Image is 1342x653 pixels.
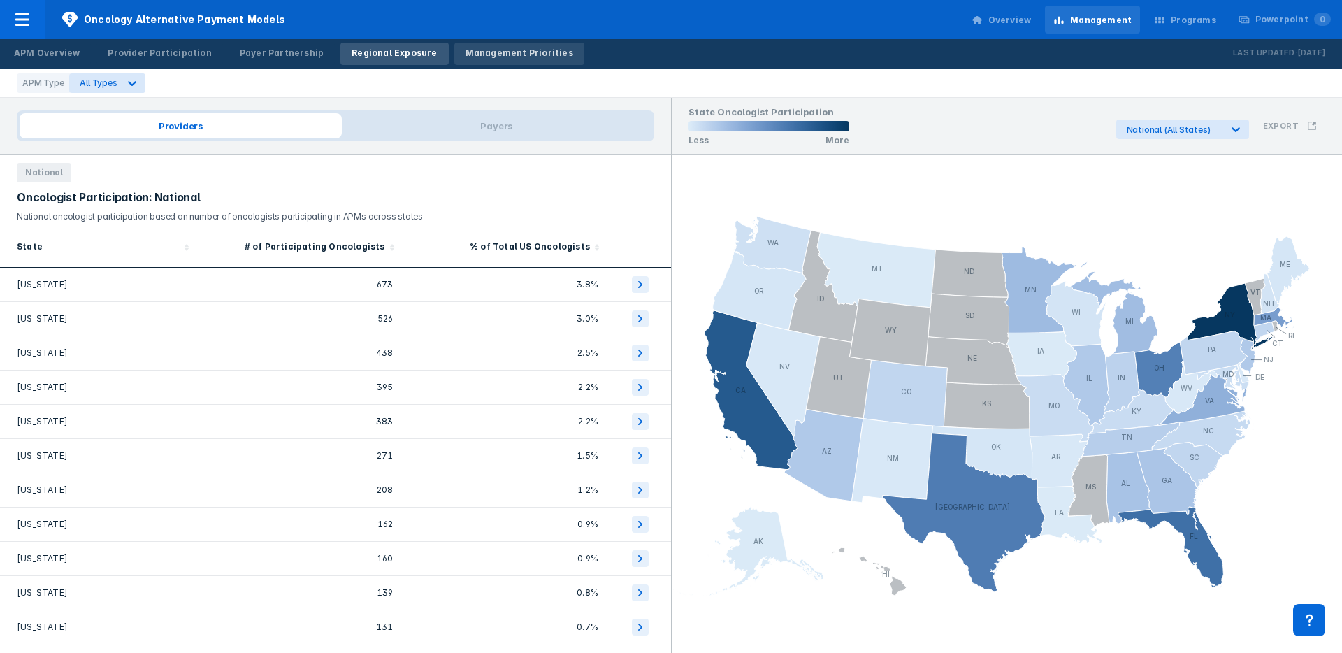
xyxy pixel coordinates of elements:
div: 0.9% [427,516,598,533]
div: State [17,241,43,256]
div: 3.8% [427,276,598,293]
p: Last Updated: [1233,46,1297,60]
div: 2.5% [427,345,598,361]
div: 160 [222,550,393,567]
span: Payers [342,113,651,138]
div: [US_STATE] [17,310,188,327]
h3: Export [1263,121,1299,131]
a: Programs [1146,6,1225,34]
div: 1.5% [427,447,598,464]
div: 208 [222,482,393,498]
div: Provider Participation [108,47,211,59]
button: Export [1255,113,1325,139]
div: 139 [222,584,393,601]
div: 3.0% [427,310,598,327]
a: Management [1045,6,1140,34]
div: 526 [222,310,393,327]
div: # of Participating Oncologists [245,241,385,256]
div: National oncologist participation based on number of oncologists participating in APMs across states [17,210,654,224]
div: Sort [410,232,615,268]
div: [US_STATE] [17,345,188,361]
div: Management Priorities [466,47,573,59]
div: APM Overview [14,47,80,59]
div: 395 [222,379,393,396]
a: Regional Exposure [340,43,448,65]
div: [US_STATE] [17,413,188,430]
p: More [825,135,849,145]
div: National (All States) [1127,124,1221,135]
div: 438 [222,345,393,361]
div: 162 [222,516,393,533]
a: Overview [963,6,1040,34]
div: 0.9% [427,550,598,567]
div: [US_STATE] [17,584,188,601]
span: Providers [20,113,342,138]
div: All Types [80,78,117,88]
div: 271 [222,447,393,464]
div: % of Total US Oncologists [470,241,590,256]
p: [DATE] [1297,46,1325,60]
div: [US_STATE] [17,619,188,636]
span: National [17,163,71,182]
div: Overview [988,14,1032,27]
div: 2.2% [427,379,598,396]
div: Management [1070,14,1132,27]
p: Less [688,135,709,145]
div: [US_STATE] [17,516,188,533]
span: 0 [1314,13,1331,26]
div: 0.8% [427,584,598,601]
div: [US_STATE] [17,379,188,396]
div: 1.2% [427,482,598,498]
div: [US_STATE] [17,482,188,498]
div: [US_STATE] [17,447,188,464]
a: Provider Participation [96,43,222,65]
div: APM Type [17,73,69,93]
div: Regional Exposure [352,47,437,59]
div: [US_STATE] [17,276,188,293]
div: 673 [222,276,393,293]
a: APM Overview [3,43,91,65]
a: Management Priorities [454,43,584,65]
div: Oncologist Participation: National [17,191,654,204]
h1: State Oncologist Participation [688,106,849,121]
a: Payer Partnership [229,43,335,65]
div: [US_STATE] [17,550,188,567]
div: 131 [222,619,393,636]
div: Contact Support [1293,604,1325,636]
div: 0.7% [427,619,598,636]
div: Programs [1171,14,1216,27]
div: 383 [222,413,393,430]
div: Payer Partnership [240,47,324,59]
div: 2.2% [427,413,598,430]
div: Sort [205,232,410,268]
div: Powerpoint [1255,13,1331,26]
